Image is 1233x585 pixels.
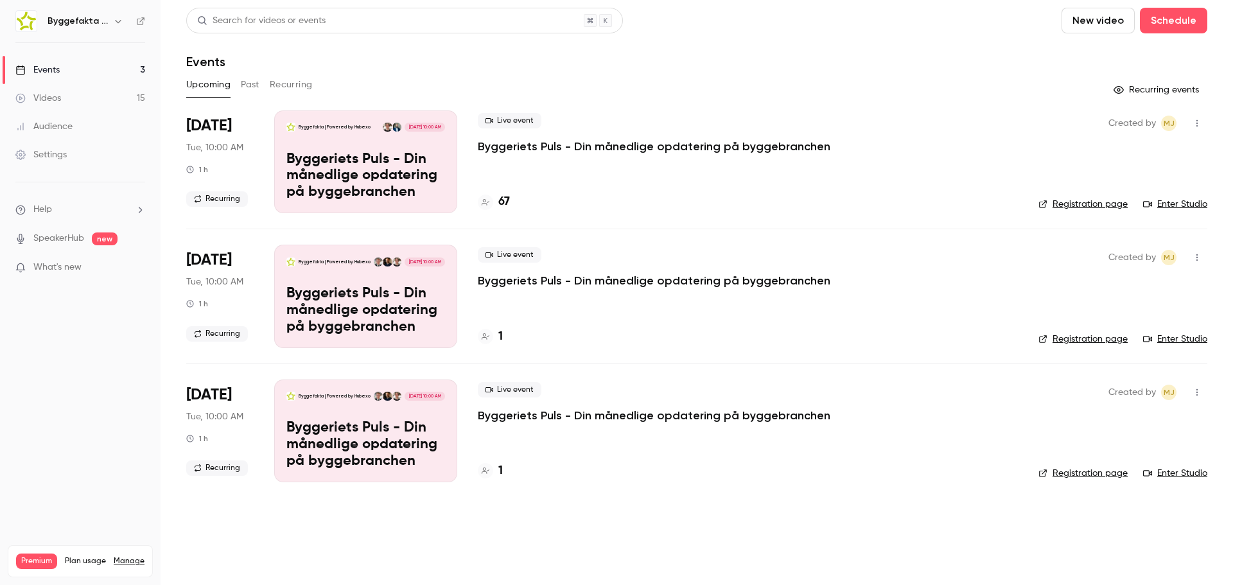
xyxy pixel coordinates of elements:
div: Search for videos or events [197,14,326,28]
button: Recurring [270,74,313,95]
img: Byggefakta | Powered by Hubexo [16,11,37,31]
img: Martin Kyed [392,123,401,132]
a: SpeakerHub [33,232,84,245]
span: Recurring [186,460,248,476]
span: Live event [478,247,541,263]
span: Tue, 10:00 AM [186,275,243,288]
li: help-dropdown-opener [15,203,145,216]
button: Recurring events [1108,80,1207,100]
h4: 67 [498,193,510,211]
span: Created by [1108,385,1156,400]
div: Nov 25 Tue, 10:00 AM (Europe/Copenhagen) [186,380,254,482]
span: Created by [1108,116,1156,131]
span: [DATE] 10:00 AM [405,258,444,266]
span: MJ [1164,385,1175,400]
h1: Events [186,54,225,69]
span: Created by [1108,250,1156,265]
span: new [92,232,118,245]
span: Live event [478,382,541,397]
a: Byggeriets Puls - Din månedlige opdatering på byggebranchen [478,408,830,423]
img: Byggeriets Puls - Din månedlige opdatering på byggebranchen [286,123,295,132]
img: Lasse Lundqvist [374,392,383,401]
span: [DATE] 10:00 AM [405,392,444,401]
h4: 1 [498,462,503,480]
img: Rasmus Schulian [383,123,392,132]
p: Byggefakta | Powered by Hubexo [299,393,371,399]
a: 1 [478,328,503,345]
h4: 1 [498,328,503,345]
img: Thomas Simonsen [383,258,392,266]
a: 67 [478,193,510,211]
div: 1 h [186,164,208,175]
p: Byggeriets Puls - Din månedlige opdatering på byggebranchen [286,152,445,201]
span: Plan usage [65,556,106,566]
h6: Byggefakta | Powered by Hubexo [48,15,108,28]
a: Registration page [1038,198,1128,211]
span: Help [33,203,52,216]
a: Registration page [1038,467,1128,480]
a: Byggeriets Puls - Din månedlige opdatering på byggebranchenByggefakta | Powered by HubexoRasmus S... [274,380,457,482]
div: 1 h [186,433,208,444]
div: Audience [15,120,73,133]
a: Enter Studio [1143,333,1207,345]
span: [DATE] [186,250,232,270]
div: Events [15,64,60,76]
div: Oct 28 Tue, 10:00 AM (Europe/Copenhagen) [186,245,254,347]
span: Recurring [186,191,248,207]
a: Byggeriets Puls - Din månedlige opdatering på byggebranchenByggefakta | Powered by HubexoMartin K... [274,110,457,213]
span: Mads Toft Jensen [1161,385,1176,400]
span: MJ [1164,250,1175,265]
span: Recurring [186,326,248,342]
a: Byggeriets Puls - Din månedlige opdatering på byggebranchen [478,273,830,288]
a: Registration page [1038,333,1128,345]
p: Byggeriets Puls - Din månedlige opdatering på byggebranchen [286,286,445,335]
div: Videos [15,92,61,105]
div: 1 h [186,299,208,309]
span: MJ [1164,116,1175,131]
img: Byggeriets Puls - Din månedlige opdatering på byggebranchen [286,258,295,266]
button: New video [1062,8,1135,33]
span: [DATE] [186,385,232,405]
div: Settings [15,148,67,161]
a: Byggeriets Puls - Din månedlige opdatering på byggebranchenByggefakta | Powered by HubexoRasmus S... [274,245,457,347]
img: Rasmus Schulian [392,258,401,266]
span: Tue, 10:00 AM [186,410,243,423]
p: Byggeriets Puls - Din månedlige opdatering på byggebranchen [286,420,445,469]
a: Enter Studio [1143,467,1207,480]
p: Byggefakta | Powered by Hubexo [299,124,371,130]
img: Rasmus Schulian [392,392,401,401]
img: Lasse Lundqvist [374,258,383,266]
span: Tue, 10:00 AM [186,141,243,154]
span: Premium [16,554,57,569]
button: Schedule [1140,8,1207,33]
span: [DATE] 10:00 AM [405,123,444,132]
div: Sep 30 Tue, 10:00 AM (Europe/Copenhagen) [186,110,254,213]
span: Live event [478,113,541,128]
a: Byggeriets Puls - Din månedlige opdatering på byggebranchen [478,139,830,154]
span: Mads Toft Jensen [1161,250,1176,265]
a: Manage [114,556,144,566]
img: Byggeriets Puls - Din månedlige opdatering på byggebranchen [286,392,295,401]
button: Upcoming [186,74,231,95]
p: Byggefakta | Powered by Hubexo [299,259,371,265]
a: Enter Studio [1143,198,1207,211]
a: 1 [478,462,503,480]
button: Past [241,74,259,95]
span: [DATE] [186,116,232,136]
span: What's new [33,261,82,274]
img: Thomas Simonsen [383,392,392,401]
span: Mads Toft Jensen [1161,116,1176,131]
